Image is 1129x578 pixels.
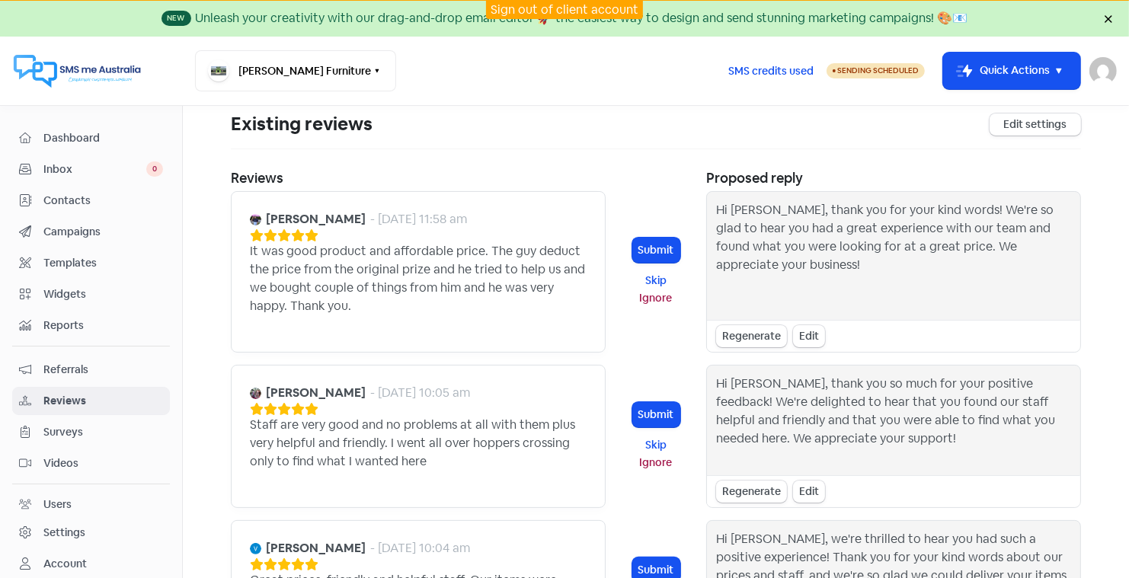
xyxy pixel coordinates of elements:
[43,193,163,209] span: Contacts
[12,311,170,340] a: Reports
[231,168,606,188] div: Reviews
[43,393,163,409] span: Reviews
[12,519,170,547] a: Settings
[12,155,170,184] a: Inbox 0
[250,242,587,315] div: It was good product and affordable price. The guy deduct the price from the original prize and he...
[266,539,366,557] b: [PERSON_NAME]
[43,255,163,271] span: Templates
[370,539,470,557] div: - [DATE] 10:04 am
[146,161,163,177] span: 0
[12,124,170,152] a: Dashboard
[43,424,163,440] span: Surveys
[12,356,170,384] a: Referrals
[12,387,170,415] a: Reviews
[250,388,261,399] img: Avatar
[706,168,1081,188] div: Proposed reply
[43,286,163,302] span: Widgets
[266,384,366,402] b: [PERSON_NAME]
[837,65,919,75] span: Sending Scheduled
[943,53,1080,89] button: Quick Actions
[716,481,787,503] div: Regenerate
[43,161,146,177] span: Inbox
[1089,57,1117,85] img: User
[632,289,680,307] button: Ignore
[491,2,638,18] a: Sign out of client account
[12,218,170,246] a: Campaigns
[793,481,825,503] div: Edit
[632,402,680,427] button: Submit
[12,550,170,578] a: Account
[990,113,1081,136] a: Edit settings
[250,214,261,225] img: Avatar
[43,130,163,146] span: Dashboard
[43,556,87,572] div: Account
[43,318,163,334] span: Reports
[43,455,163,471] span: Videos
[43,224,163,240] span: Campaigns
[195,50,396,91] button: [PERSON_NAME] Furniture
[716,325,787,347] div: Regenerate
[793,325,825,347] div: Edit
[12,280,170,308] a: Widgets
[728,63,814,79] span: SMS credits used
[43,497,72,513] div: Users
[250,416,587,471] div: Staff are very good and no problems at all with them plus very helpful and friendly. I went all o...
[370,384,470,402] div: - [DATE] 10:05 am
[716,201,1071,311] div: Hi [PERSON_NAME], thank you for your kind words! We're so glad to hear you had a great experience...
[632,454,680,471] button: Ignore
[632,238,680,263] button: Submit
[250,543,261,554] img: Avatar
[12,490,170,519] a: Users
[231,110,373,138] div: Existing reviews
[827,62,925,80] a: Sending Scheduled
[43,362,163,378] span: Referrals
[632,436,680,454] button: Skip
[266,210,366,228] b: [PERSON_NAME]
[12,249,170,277] a: Templates
[12,418,170,446] a: Surveys
[43,525,85,541] div: Settings
[12,449,170,477] a: Videos
[716,375,1071,466] div: Hi [PERSON_NAME], thank you so much for your positive feedback! We're delighted to hear that you ...
[715,62,827,78] a: SMS credits used
[12,187,170,215] a: Contacts
[632,272,680,289] button: Skip
[370,210,467,228] div: - [DATE] 11:58 am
